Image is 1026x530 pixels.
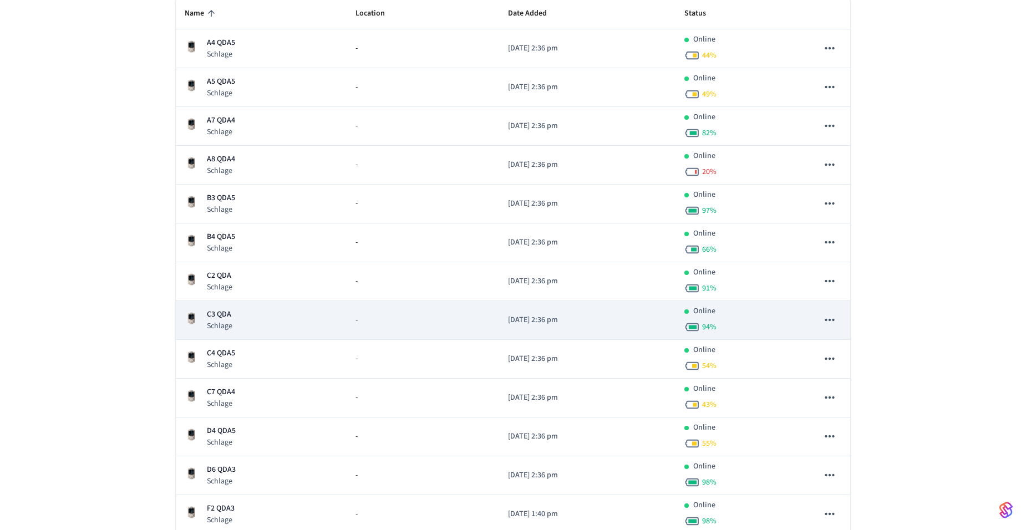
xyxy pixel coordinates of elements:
img: Schlage Sense Smart Deadbolt with Camelot Trim, Front [185,79,198,92]
p: [DATE] 2:36 pm [508,81,667,93]
p: A8 QDA4 [207,154,235,165]
p: Schlage [207,88,235,99]
span: - [355,81,358,93]
span: Status [684,5,720,22]
span: 54 % [702,360,717,371]
p: Online [693,344,715,356]
p: Schlage [207,398,235,409]
p: Schlage [207,204,235,215]
span: 98 % [702,477,717,488]
span: - [355,431,358,442]
p: D4 QDA5 [207,425,236,437]
span: 55 % [702,438,717,449]
img: Schlage Sense Smart Deadbolt with Camelot Trim, Front [185,234,198,247]
p: Online [693,34,715,45]
p: A5 QDA5 [207,76,235,88]
span: 94 % [702,322,717,333]
p: B4 QDA5 [207,231,235,243]
img: Schlage Sense Smart Deadbolt with Camelot Trim, Front [185,467,198,480]
span: Name [185,5,219,22]
span: Location [355,5,399,22]
p: Schlage [207,320,232,332]
span: 43 % [702,399,717,410]
p: Online [693,422,715,434]
img: Schlage Sense Smart Deadbolt with Camelot Trim, Front [185,273,198,286]
p: [DATE] 2:36 pm [508,120,667,132]
p: Schlage [207,243,235,254]
p: A7 QDA4 [207,115,235,126]
span: - [355,392,358,404]
span: 97 % [702,205,717,216]
p: D6 QDA3 [207,464,236,476]
p: Online [693,150,715,162]
span: - [355,237,358,248]
p: Schlage [207,165,235,176]
img: Schlage Sense Smart Deadbolt with Camelot Trim, Front [185,389,198,402]
span: - [355,314,358,326]
p: Schlage [207,476,236,487]
span: - [355,470,358,481]
span: 49 % [702,89,717,100]
span: - [355,198,358,210]
span: 91 % [702,283,717,294]
p: C4 QDA5 [207,348,235,359]
p: Online [693,228,715,239]
span: - [355,508,358,520]
p: Online [693,73,715,84]
p: Online [693,461,715,472]
span: - [355,120,358,132]
p: Online [693,189,715,201]
p: Schlage [207,514,235,526]
p: Online [693,267,715,278]
p: Schlage [207,359,235,370]
span: - [355,159,358,171]
p: [DATE] 2:36 pm [508,276,667,287]
p: Schlage [207,437,236,448]
span: - [355,276,358,287]
p: Schlage [207,282,232,293]
span: 98 % [702,516,717,527]
span: - [355,353,358,365]
p: [DATE] 2:36 pm [508,237,667,248]
p: [DATE] 2:36 pm [508,470,667,481]
p: C7 QDA4 [207,386,235,398]
p: [DATE] 2:36 pm [508,198,667,210]
span: - [355,43,358,54]
p: Schlage [207,126,235,137]
span: 66 % [702,244,717,255]
p: Online [693,383,715,395]
p: [DATE] 2:36 pm [508,159,667,171]
img: Schlage Sense Smart Deadbolt with Camelot Trim, Front [185,40,198,53]
img: Schlage Sense Smart Deadbolt with Camelot Trim, Front [185,312,198,325]
img: Schlage Sense Smart Deadbolt with Camelot Trim, Front [185,118,198,131]
p: C2 QDA [207,270,232,282]
span: Date Added [508,5,561,22]
img: Schlage Sense Smart Deadbolt with Camelot Trim, Front [185,195,198,208]
p: [DATE] 2:36 pm [508,353,667,365]
p: Online [693,500,715,511]
p: B3 QDA5 [207,192,235,204]
p: [DATE] 1:40 pm [508,508,667,520]
p: Online [693,305,715,317]
p: [DATE] 2:36 pm [508,431,667,442]
p: [DATE] 2:36 pm [508,392,667,404]
img: Schlage Sense Smart Deadbolt with Camelot Trim, Front [185,350,198,364]
p: Online [693,111,715,123]
img: Schlage Sense Smart Deadbolt with Camelot Trim, Front [185,506,198,519]
p: A4 QDA5 [207,37,235,49]
p: F2 QDA3 [207,503,235,514]
span: 44 % [702,50,717,61]
img: Schlage Sense Smart Deadbolt with Camelot Trim, Front [185,428,198,441]
span: 20 % [702,166,717,177]
span: 82 % [702,128,717,139]
p: [DATE] 2:36 pm [508,43,667,54]
img: Schlage Sense Smart Deadbolt with Camelot Trim, Front [185,156,198,170]
p: C3 QDA [207,309,232,320]
p: Schlage [207,49,235,60]
img: SeamLogoGradient.69752ec5.svg [999,501,1013,519]
p: [DATE] 2:36 pm [508,314,667,326]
